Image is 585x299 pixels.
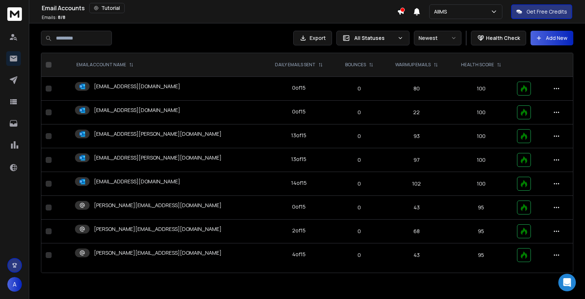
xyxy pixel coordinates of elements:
div: Email Accounts [42,3,397,13]
p: Health Check [486,34,520,42]
td: 80 [384,77,450,101]
div: 0 of 15 [292,84,306,91]
div: 13 of 15 [291,132,306,139]
button: Export [293,31,332,45]
td: 100 [450,172,513,196]
td: 100 [450,124,513,148]
p: All Statuses [354,34,395,42]
p: Get Free Credits [526,8,567,15]
span: 8 / 8 [58,14,65,20]
td: 68 [384,220,450,243]
td: 93 [384,124,450,148]
div: 0 of 15 [292,108,306,115]
td: 97 [384,148,450,172]
div: EMAIL ACCOUNT NAME [76,62,133,68]
td: 100 [450,77,513,101]
p: 0 [339,180,379,187]
p: DAILY EMAILS SENT [275,62,316,68]
p: [PERSON_NAME][EMAIL_ADDRESS][DOMAIN_NAME] [94,249,222,257]
td: 22 [384,101,450,124]
td: 102 [384,172,450,196]
p: 0 [339,109,379,116]
div: Open Intercom Messenger [558,274,576,291]
button: Add New [531,31,573,45]
button: A [7,277,22,292]
td: 95 [450,220,513,243]
p: 0 [339,85,379,92]
p: HEALTH SCORE [461,62,494,68]
div: 13 of 15 [291,156,306,163]
p: WARMUP EMAILS [395,62,431,68]
p: [EMAIL_ADDRESS][PERSON_NAME][DOMAIN_NAME] [94,154,222,161]
p: [PERSON_NAME][EMAIL_ADDRESS][DOMAIN_NAME] [94,202,222,209]
div: 0 of 15 [292,203,306,210]
p: [EMAIL_ADDRESS][DOMAIN_NAME] [94,83,180,90]
p: [EMAIL_ADDRESS][DOMAIN_NAME] [94,106,180,114]
td: 43 [384,243,450,267]
td: 43 [384,196,450,220]
p: 0 [339,132,379,140]
p: [PERSON_NAME][EMAIL_ADDRESS][DOMAIN_NAME] [94,225,222,233]
button: Tutorial [89,3,125,13]
p: Emails : [42,15,65,20]
p: [EMAIL_ADDRESS][PERSON_NAME][DOMAIN_NAME] [94,130,222,138]
td: 100 [450,148,513,172]
button: Newest [414,31,461,45]
p: 0 [339,156,379,164]
div: 4 of 15 [292,251,306,258]
td: 95 [450,243,513,267]
p: AIIMS [434,8,450,15]
p: 0 [339,228,379,235]
td: 100 [450,101,513,124]
button: Health Check [471,31,526,45]
td: 95 [450,196,513,220]
div: 2 of 15 [292,227,306,234]
p: BOUNCES [345,62,366,68]
div: 14 of 15 [291,179,307,187]
p: 0 [339,251,379,259]
p: [EMAIL_ADDRESS][DOMAIN_NAME] [94,178,180,185]
button: Get Free Credits [511,4,572,19]
p: 0 [339,204,379,211]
